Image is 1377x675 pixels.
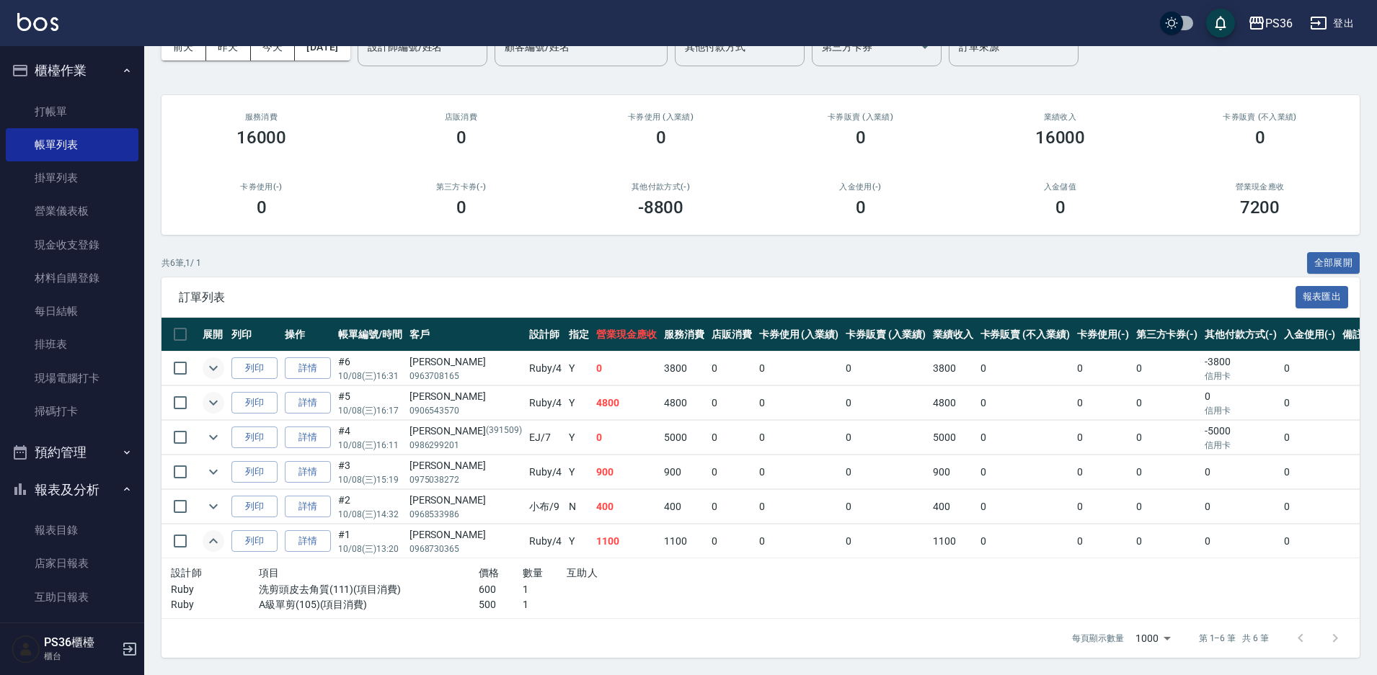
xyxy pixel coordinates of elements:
[977,318,1073,352] th: 卡券販賣 (不入業績)
[856,128,866,148] h3: 0
[203,530,224,552] button: expand row
[6,295,138,328] a: 每日結帳
[6,395,138,428] a: 掃碼打卡
[203,496,224,517] button: expand row
[231,392,278,414] button: 列印
[660,524,708,558] td: 1100
[378,112,544,122] h2: 店販消費
[1304,10,1360,37] button: 登出
[1280,352,1340,385] td: 0
[179,182,344,192] h2: 卡券使用(-)
[171,597,259,612] p: Ruby
[409,370,522,383] p: 0963708165
[977,490,1073,524] td: 0
[335,490,406,524] td: #2
[578,112,743,122] h2: 卡券使用 (入業績)
[335,318,406,352] th: 帳單編號/時間
[526,386,566,420] td: Ruby /4
[842,455,929,489] td: 0
[1307,252,1360,274] button: 全部展開
[203,461,224,483] button: expand row
[285,426,331,449] a: 詳情
[338,473,402,486] p: 10/08 (三) 15:19
[660,386,708,420] td: 4800
[708,352,756,385] td: 0
[1177,182,1342,192] h2: 營業現金應收
[1133,386,1202,420] td: 0
[778,112,943,122] h2: 卡券販賣 (入業績)
[1206,9,1235,37] button: save
[1133,421,1202,455] td: 0
[929,318,977,352] th: 業績收入
[6,614,138,647] a: 互助排行榜
[593,455,660,489] td: 900
[1130,619,1176,658] div: 1000
[756,318,843,352] th: 卡券使用 (入業績)
[409,354,522,370] div: [PERSON_NAME]
[285,530,331,553] a: 詳情
[1265,14,1293,32] div: PS36
[479,597,523,612] p: 500
[1133,318,1202,352] th: 第三方卡券(-)
[756,455,843,489] td: 0
[1073,490,1133,524] td: 0
[1177,112,1342,122] h2: 卡券販賣 (不入業績)
[44,650,118,663] p: 櫃台
[1242,9,1298,38] button: PS36
[6,362,138,395] a: 現場電腦打卡
[708,490,756,524] td: 0
[660,352,708,385] td: 3800
[565,386,593,420] td: Y
[756,386,843,420] td: 0
[1073,524,1133,558] td: 0
[977,524,1073,558] td: 0
[756,352,843,385] td: 0
[708,455,756,489] td: 0
[231,530,278,553] button: 列印
[842,421,929,455] td: 0
[1201,524,1280,558] td: 0
[285,392,331,414] a: 詳情
[231,426,278,449] button: 列印
[335,386,406,420] td: #5
[231,357,278,380] button: 列印
[6,161,138,195] a: 掛單列表
[1339,318,1366,352] th: 備註
[978,182,1143,192] h2: 入金儲值
[6,328,138,361] a: 排班表
[1133,490,1202,524] td: 0
[1072,632,1124,645] p: 每頁顯示數量
[171,582,259,597] p: Ruby
[565,318,593,352] th: 指定
[409,389,522,404] div: [PERSON_NAME]
[486,424,522,439] p: (391509)
[929,455,977,489] td: 900
[1201,421,1280,455] td: -5000
[1133,455,1202,489] td: 0
[257,197,267,218] h3: 0
[251,34,296,61] button: 今天
[1201,455,1280,489] td: 0
[913,35,937,58] button: Open
[977,386,1073,420] td: 0
[1133,352,1202,385] td: 0
[335,524,406,558] td: #1
[479,567,500,578] span: 價格
[526,421,566,455] td: EJ /7
[285,461,331,483] a: 詳情
[409,542,522,555] p: 0968730365
[1201,490,1280,524] td: 0
[660,490,708,524] td: 400
[593,318,660,352] th: 營業現金應收
[259,582,479,597] p: 洗剪頭皮去角質(111)(項目消費)
[523,567,544,578] span: 數量
[12,635,40,663] img: Person
[338,542,402,555] p: 10/08 (三) 13:20
[708,421,756,455] td: 0
[593,490,660,524] td: 400
[977,421,1073,455] td: 0
[778,182,943,192] h2: 入金使用(-)
[281,318,335,352] th: 操作
[1280,455,1340,489] td: 0
[929,524,977,558] td: 1100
